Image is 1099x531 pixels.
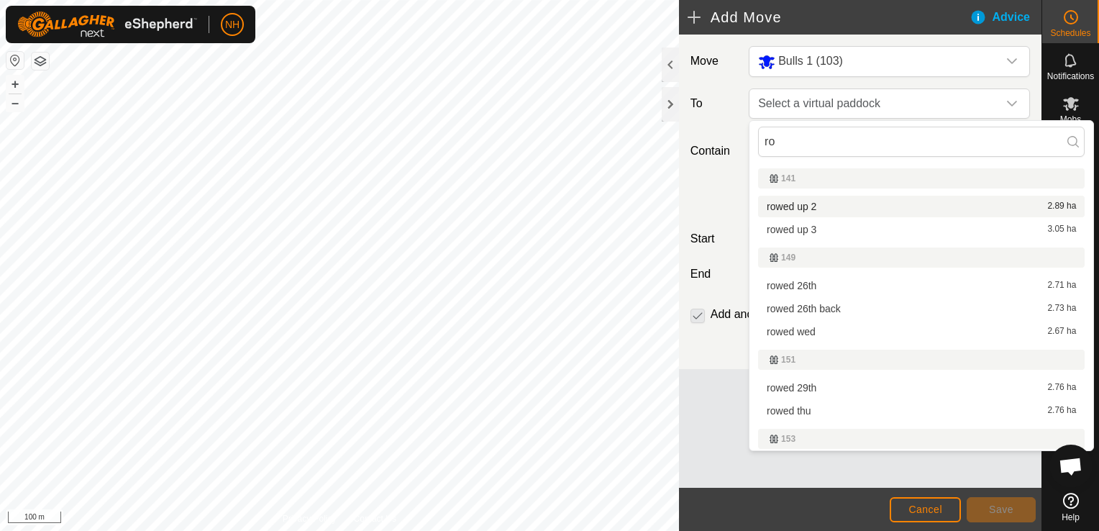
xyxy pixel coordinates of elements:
[767,383,816,393] span: rowed 29th
[1062,513,1080,522] span: Help
[767,327,816,337] span: rowed wed
[758,196,1085,217] li: rowed up 2
[17,12,197,37] img: Gallagher Logo
[758,275,1085,296] li: rowed 26th
[6,76,24,93] button: +
[32,53,49,70] button: Map Layers
[711,309,860,320] label: Add another scheduled move
[685,88,743,119] label: To
[354,512,396,525] a: Contact Us
[998,47,1026,76] div: dropdown trigger
[1042,487,1099,527] a: Help
[283,512,337,525] a: Privacy Policy
[1049,445,1093,488] a: Open chat
[970,9,1041,26] div: Advice
[767,406,811,416] span: rowed thu
[685,46,743,77] label: Move
[767,281,816,291] span: rowed 26th
[1047,406,1076,416] span: 2.76 ha
[758,298,1085,319] li: rowed 26th back
[6,94,24,112] button: –
[688,9,970,26] h2: Add Move
[758,219,1085,240] li: rowed up 3
[998,89,1026,118] div: dropdown trigger
[967,497,1036,522] button: Save
[1047,281,1076,291] span: 2.71 ha
[767,304,841,314] span: rowed 26th back
[1047,201,1076,212] span: 2.89 ha
[890,497,961,522] button: Cancel
[758,377,1085,399] li: rowed 29th
[770,355,1073,364] div: 151
[908,504,942,515] span: Cancel
[685,265,743,283] label: End
[770,435,1073,443] div: 153
[1047,327,1076,337] span: 2.67 ha
[752,47,998,76] span: Bulls 1
[989,504,1013,515] span: Save
[758,400,1085,422] li: rowed thu
[1047,383,1076,393] span: 2.76 ha
[1060,115,1081,124] span: Mobs
[758,321,1085,342] li: rowed wed
[752,89,998,118] span: Select a virtual paddock
[770,253,1073,262] div: 149
[1047,304,1076,314] span: 2.73 ha
[1047,72,1094,81] span: Notifications
[770,174,1073,183] div: 141
[767,201,816,212] span: rowed up 2
[6,52,24,69] button: Reset Map
[1047,224,1076,235] span: 3.05 ha
[685,230,743,248] label: Start
[778,55,843,67] span: Bulls 1 (103)
[225,17,240,32] span: NH
[1050,29,1090,37] span: Schedules
[767,224,816,235] span: rowed up 3
[685,142,743,160] label: Contain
